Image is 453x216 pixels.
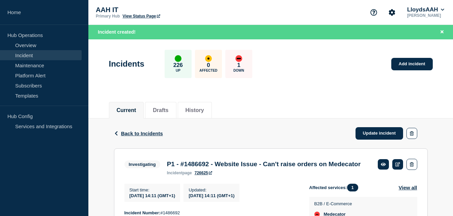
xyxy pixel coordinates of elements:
a: View Status Page [122,14,160,19]
span: 1 [347,184,358,191]
button: Back to Incidents [114,131,163,136]
span: Incident created! [98,29,136,35]
p: [PERSON_NAME] [406,13,446,18]
p: Up [176,69,180,72]
button: Support [367,5,381,20]
p: AAH IT [96,6,231,14]
div: down [235,55,242,62]
button: Account settings [385,5,399,20]
a: 726625 [195,171,212,175]
button: View all [399,184,417,191]
button: History [186,107,204,113]
p: Start time : [130,187,175,192]
strong: Incident Number: [124,210,161,215]
p: Updated : [189,187,234,192]
div: up [175,55,181,62]
p: 226 [173,62,183,69]
div: affected [205,55,212,62]
a: Update incident [356,127,403,140]
span: incident [167,171,182,175]
button: Close banner [438,28,446,36]
div: [DATE] 14:11 (GMT+1) [189,192,234,198]
h1: Incidents [109,59,144,69]
a: Add incident [391,58,433,70]
p: Affected [199,69,217,72]
p: B2B / E-Commerce [314,201,352,206]
button: LloydsAAH [406,6,446,13]
p: page [167,171,192,175]
button: Current [117,107,136,113]
p: 1 [237,62,240,69]
p: Primary Hub [96,14,120,19]
span: [DATE] 14:11 (GMT+1) [130,193,175,198]
span: Affected services: [309,184,362,191]
span: Back to Incidents [121,131,163,136]
h3: P1 - #1486692 - Website Issue - Can't raise orders on Medecator [167,160,361,168]
p: 0 [207,62,210,69]
button: Drafts [153,107,168,113]
p: Down [233,69,244,72]
span: Investigating [124,160,160,168]
p: #1486692 [124,210,299,216]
